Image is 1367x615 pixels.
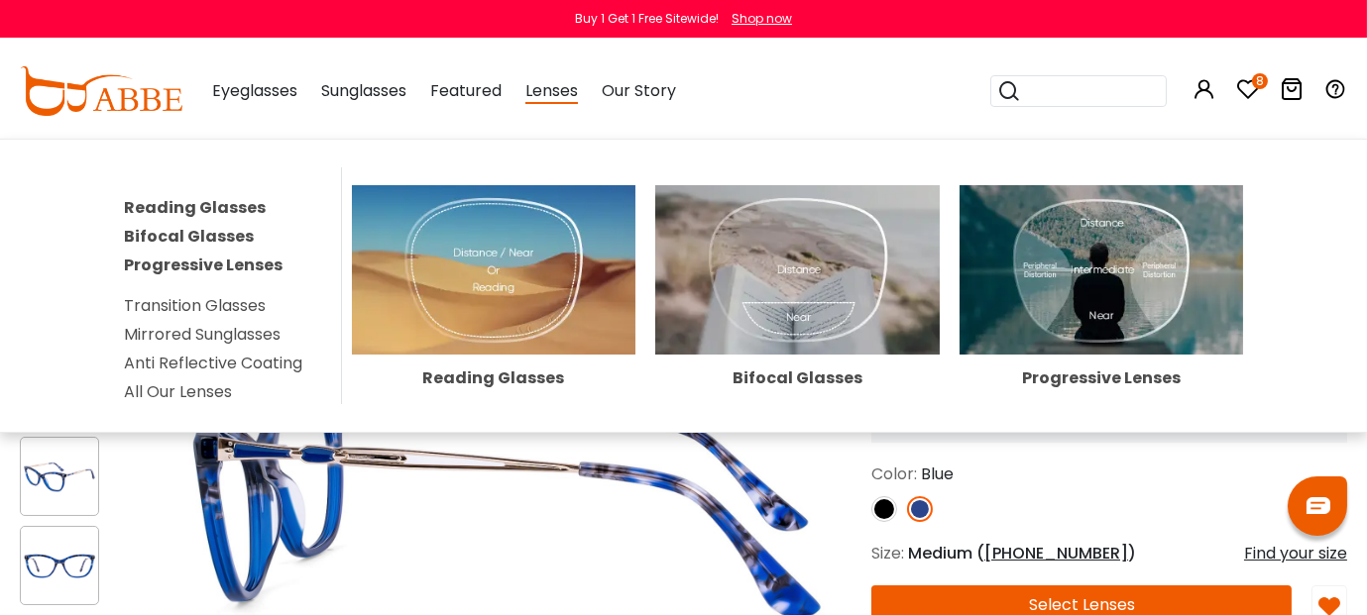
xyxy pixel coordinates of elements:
a: All Our Lenses [124,380,232,403]
div: Buy 1 Get 1 Free Sitewide! [575,10,719,28]
img: Bifocal Glasses [655,185,939,356]
a: Reading Glasses [352,257,635,387]
img: Regionent Blue Acetate , Metal Eyeglasses , SpringHinges , UniversalBridgeFit , clip-on Frames fr... [21,458,98,496]
span: Size: [871,542,904,564]
span: [PHONE_NUMBER] [984,542,1128,564]
img: Regionent Blue Acetate , Metal Eyeglasses , SpringHinges , UniversalBridgeFit , clip-on Frames fr... [21,547,98,585]
a: Transition Glasses [124,294,266,317]
img: chat [1307,497,1330,514]
span: Our Story [602,79,676,102]
span: Sunglasses [321,79,406,102]
a: 8 [1236,81,1260,104]
i: 8 [1252,73,1268,89]
span: Lenses [525,79,578,104]
span: Medium ( ) [908,542,1136,564]
span: Color: [871,462,917,485]
a: Progressive Lenses [960,257,1243,387]
div: Reading Glasses [352,370,635,386]
span: Blue [921,462,954,485]
span: Featured [430,79,502,102]
a: Shop now [722,10,792,27]
img: Progressive Lenses [960,185,1243,356]
div: Shop now [732,10,792,28]
a: Mirrored Sunglasses [124,323,281,346]
img: Reading Glasses [352,185,635,356]
div: Progressive Lenses [960,370,1243,386]
a: Anti Reflective Coating [124,352,302,374]
img: abbeglasses.com [20,66,182,116]
div: Find your size [1244,542,1347,565]
a: Progressive Lenses [124,254,283,276]
a: Bifocal Glasses [124,225,254,248]
div: Bifocal Glasses [655,370,939,386]
a: Bifocal Glasses [655,257,939,387]
a: Reading Glasses [124,196,266,219]
span: Eyeglasses [212,79,297,102]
